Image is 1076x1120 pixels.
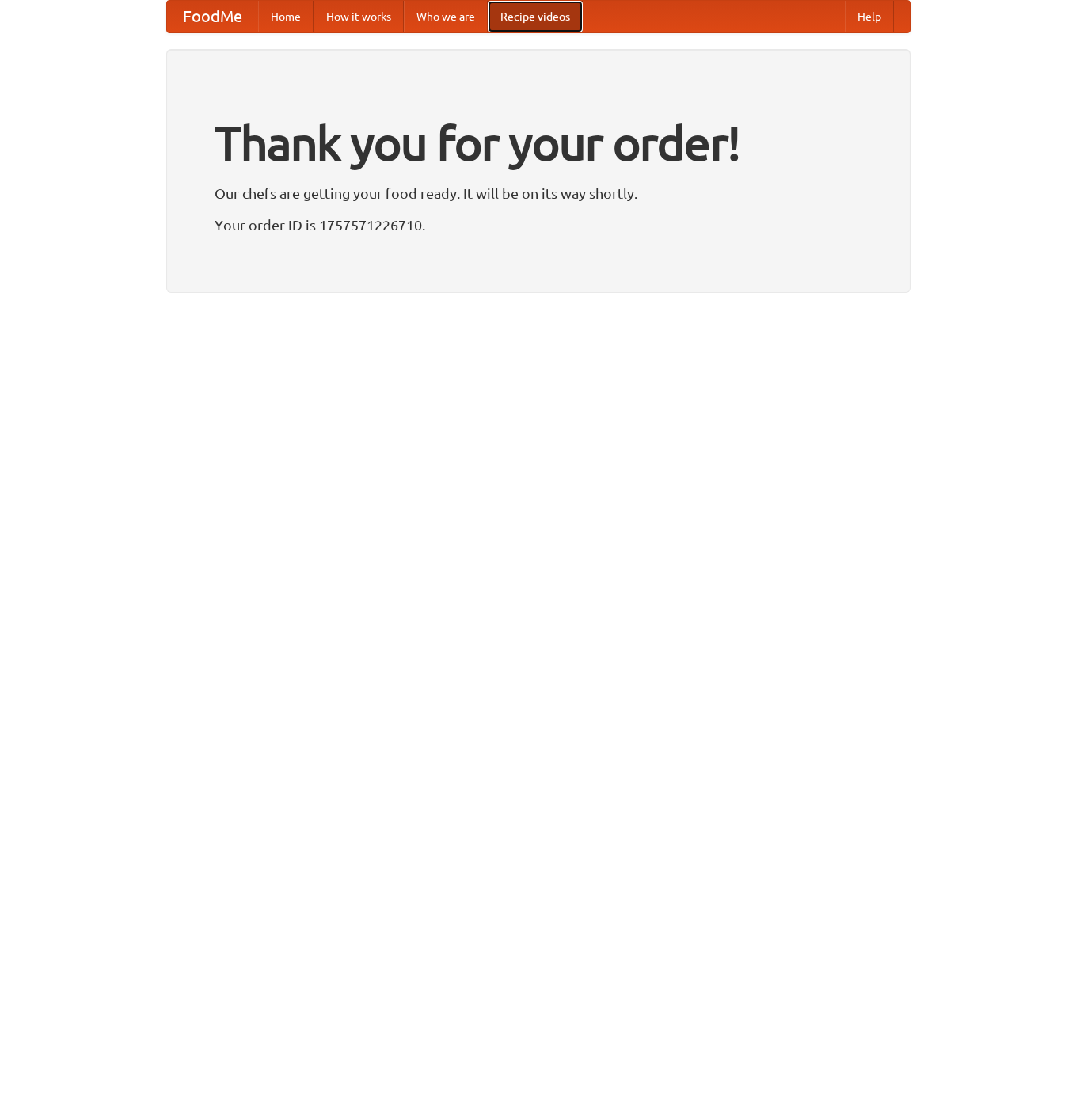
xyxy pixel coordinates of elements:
[215,181,862,205] p: Our chefs are getting your food ready. It will be on its way shortly.
[258,1,314,32] a: Home
[404,1,488,32] a: Who we are
[845,1,894,32] a: Help
[314,1,404,32] a: How it works
[215,105,862,181] h1: Thank you for your order!
[167,1,258,32] a: FoodMe
[488,1,583,32] a: Recipe videos
[215,213,862,237] p: Your order ID is 1757571226710.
